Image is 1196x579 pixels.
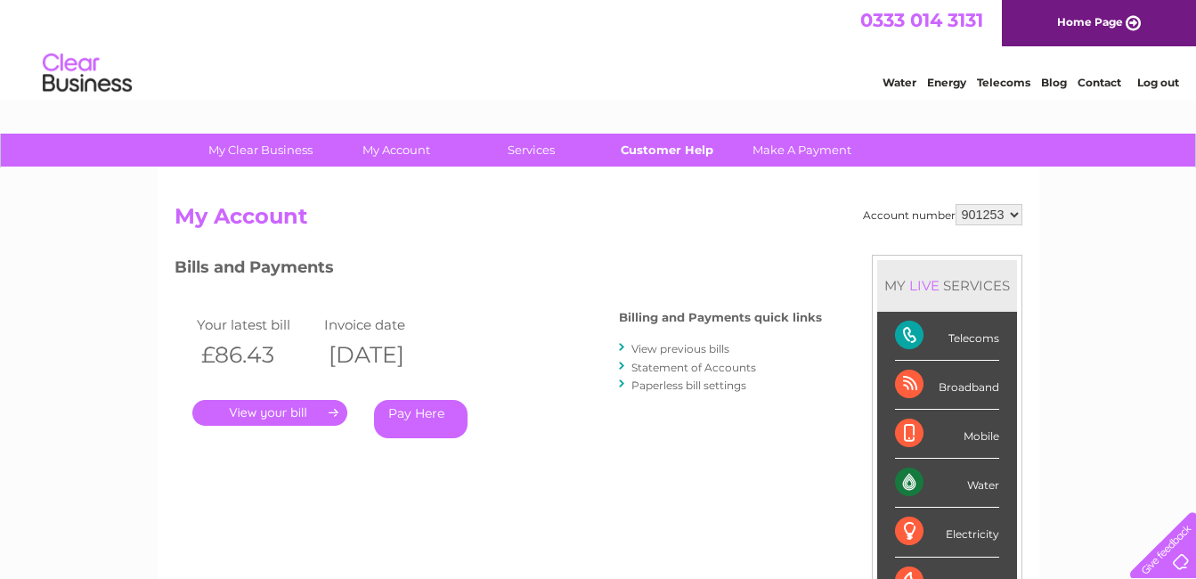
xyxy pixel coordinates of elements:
div: Broadband [895,361,999,410]
a: Statement of Accounts [631,361,756,374]
div: LIVE [906,277,943,294]
td: Invoice date [320,313,448,337]
a: Contact [1078,76,1121,89]
a: . [192,400,347,426]
a: View previous bills [631,342,729,355]
a: Energy [927,76,966,89]
a: Make A Payment [728,134,875,167]
td: Your latest bill [192,313,321,337]
div: MY SERVICES [877,260,1017,311]
h4: Billing and Payments quick links [619,311,822,324]
div: Telecoms [895,312,999,361]
a: My Account [322,134,469,167]
div: Mobile [895,410,999,459]
a: Telecoms [977,76,1030,89]
a: My Clear Business [187,134,334,167]
a: Customer Help [593,134,740,167]
a: Water [883,76,916,89]
a: Services [458,134,605,167]
div: Water [895,459,999,508]
div: Account number [863,204,1022,225]
th: £86.43 [192,337,321,373]
a: Pay Here [374,400,468,438]
a: 0333 014 3131 [860,9,983,31]
a: Log out [1137,76,1179,89]
img: logo.png [42,46,133,101]
a: Blog [1041,76,1067,89]
h2: My Account [175,204,1022,238]
div: Clear Business is a trading name of Verastar Limited (registered in [GEOGRAPHIC_DATA] No. 3667643... [178,10,1020,86]
h3: Bills and Payments [175,255,822,286]
th: [DATE] [320,337,448,373]
a: Paperless bill settings [631,379,746,392]
div: Electricity [895,508,999,557]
